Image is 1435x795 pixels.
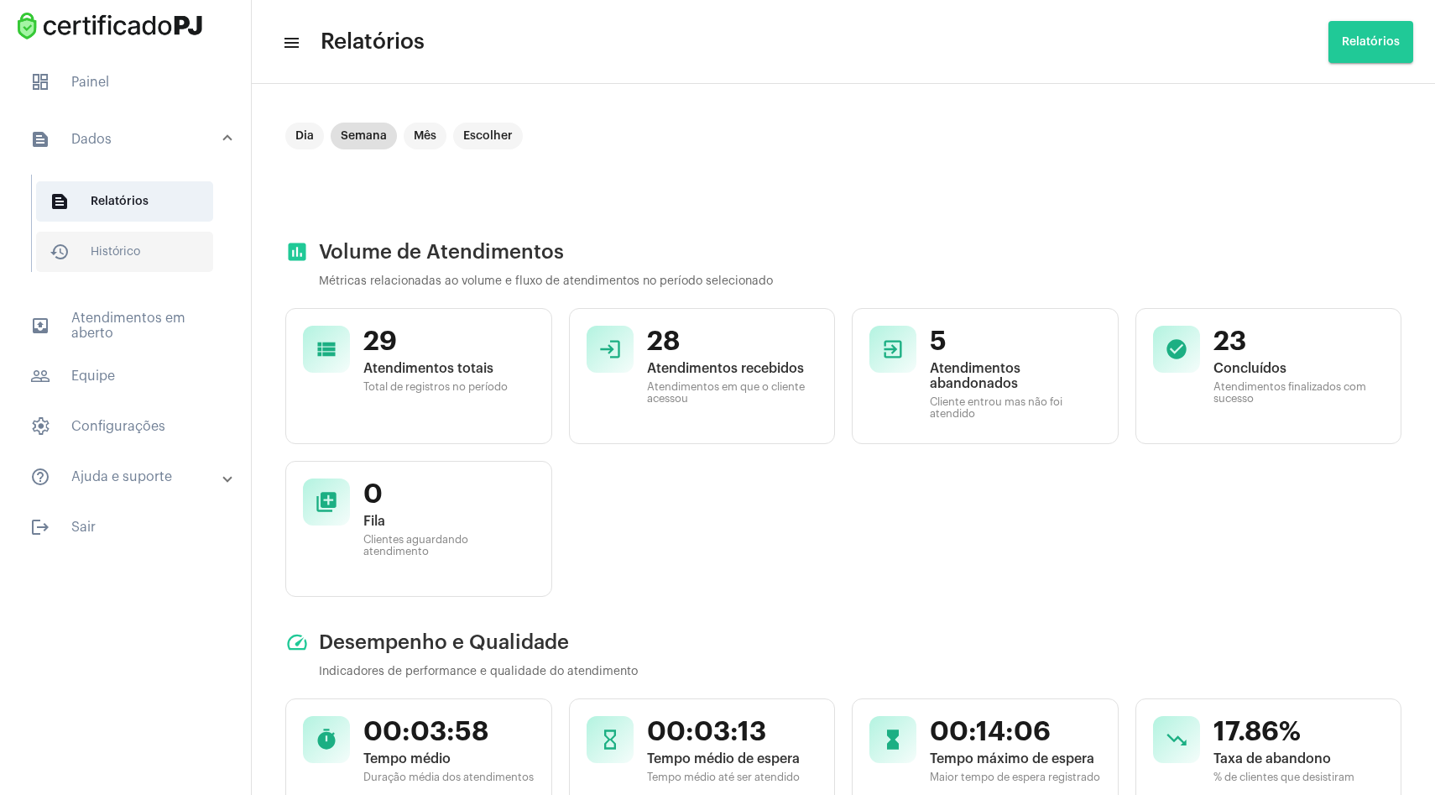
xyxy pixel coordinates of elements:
span: Duração média dos atendimentos [363,771,535,783]
span: Relatórios [321,29,425,55]
mat-icon: exit_to_app [881,337,905,361]
mat-icon: sidenav icon [50,191,70,212]
mat-expansion-panel-header: sidenav iconAjuda e suporte [10,457,251,497]
p: Indicadores de performance e qualidade do atendimento [319,666,1401,678]
mat-icon: hourglass_empty [598,728,622,751]
mat-icon: assessment [285,240,309,264]
mat-chip: Escolher [453,123,523,149]
span: Total de registros no período [363,381,535,393]
span: 28 [647,326,818,358]
span: Atendimentos em aberto [17,306,234,346]
mat-icon: trending_down [1165,728,1188,751]
mat-icon: check_circle [1165,337,1188,361]
span: Tempo médio de espera [647,751,818,766]
span: sidenav icon [30,416,50,437]
span: Concluídos [1213,361,1385,376]
span: Atendimentos recebidos [647,361,818,376]
span: Clientes aguardando atendimento [363,534,535,557]
span: % de clientes que desistiram [1213,771,1385,783]
span: 17.86% [1213,716,1385,748]
img: fba4626d-73b5-6c3e-879c-9397d3eee438.png [13,8,206,44]
div: sidenav iconDados [10,166,251,296]
span: 5 [930,326,1101,358]
span: Equipe [17,356,234,396]
span: 00:03:58 [363,716,535,748]
mat-icon: sidenav icon [30,467,50,487]
span: 0 [363,479,535,510]
mat-icon: queue [315,490,338,514]
button: Relatórios [1328,21,1413,63]
span: Maior tempo de espera registrado [930,771,1101,783]
span: Relatórios [1342,36,1400,48]
mat-expansion-panel-header: sidenav iconDados [10,112,251,166]
span: 00:03:13 [647,716,818,748]
mat-icon: login [598,337,622,361]
span: Sair [17,507,234,547]
span: 00:14:06 [930,716,1101,748]
mat-icon: timer [315,728,338,751]
span: Atendimentos finalizados com sucesso [1213,381,1385,405]
span: Histórico [36,232,213,272]
span: Atendimentos abandonados [930,361,1101,391]
mat-icon: sidenav icon [50,242,70,262]
mat-icon: sidenav icon [30,316,50,336]
span: Tempo médio até ser atendido [647,771,818,783]
span: Relatórios [36,181,213,222]
mat-chip: Mês [404,123,446,149]
span: Atendimentos em que o cliente acessou [647,381,818,405]
span: 23 [1213,326,1385,358]
span: Atendimentos totais [363,361,535,376]
mat-icon: sidenav icon [30,517,50,537]
span: 29 [363,326,535,358]
mat-chip: Dia [285,123,324,149]
mat-panel-title: Ajuda e suporte [30,467,224,487]
p: Métricas relacionadas ao volume e fluxo de atendimentos no período selecionado [319,275,1401,288]
mat-icon: view_list [315,337,338,361]
mat-icon: hourglass_full [881,728,905,751]
span: Tempo máximo de espera [930,751,1101,766]
h2: Desempenho e Qualidade [285,630,1401,654]
mat-icon: speed [285,630,309,654]
span: Configurações [17,406,234,447]
span: Painel [17,62,234,102]
mat-icon: sidenav icon [30,129,50,149]
span: Tempo médio [363,751,535,766]
span: Taxa de abandono [1213,751,1385,766]
span: Fila [363,514,535,529]
span: sidenav icon [30,72,50,92]
h2: Volume de Atendimentos [285,240,1401,264]
mat-icon: sidenav icon [282,33,299,53]
span: Cliente entrou mas não foi atendido [930,396,1101,420]
mat-chip: Semana [331,123,397,149]
mat-icon: sidenav icon [30,366,50,386]
mat-panel-title: Dados [30,129,224,149]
